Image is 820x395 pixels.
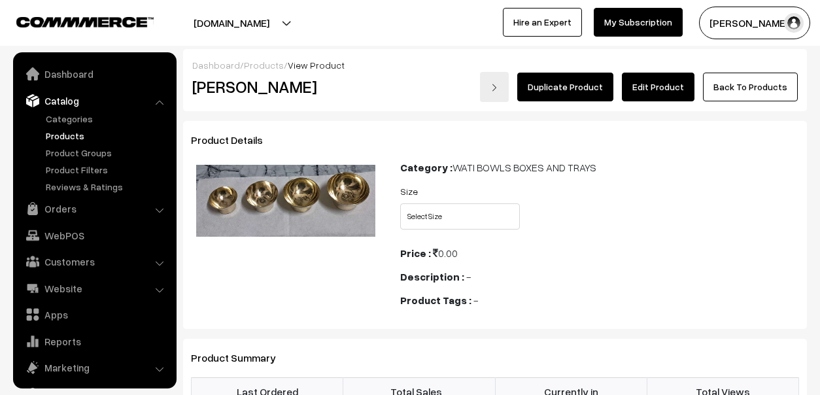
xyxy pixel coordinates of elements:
span: - [473,294,478,307]
a: COMMMERCE [16,13,131,29]
a: Customers [16,250,172,273]
a: Reports [16,330,172,353]
a: Duplicate Product [517,73,613,101]
img: 17551737652159WhatsApp-Image-2025-08-14-at-54312-PM.jpeg [196,165,376,237]
div: / / [192,58,798,72]
div: 0.00 [400,245,799,261]
span: Product Details [191,133,279,146]
label: Size [400,184,418,198]
button: [PERSON_NAME]… [699,7,810,39]
a: Dashboard [192,60,240,71]
a: Orders [16,197,172,220]
a: Edit Product [622,73,694,101]
a: Product Filters [43,163,172,177]
span: - [466,270,471,283]
a: Back To Products [703,73,798,101]
b: Description : [400,270,464,283]
a: Product Groups [43,146,172,160]
h2: [PERSON_NAME] [192,77,381,97]
b: Category : [400,161,453,174]
a: My Subscription [594,8,683,37]
b: Product Tags : [400,294,471,307]
span: Product Summary [191,351,292,364]
a: Website [16,277,172,300]
a: Reviews & Ratings [43,180,172,194]
a: Categories [43,112,172,126]
a: Apps [16,303,172,326]
div: WATI BOWLS BOXES AND TRAYS [400,160,799,175]
a: Dashboard [16,62,172,86]
img: user [784,13,804,33]
a: Catalog [16,89,172,112]
a: Products [43,129,172,143]
img: COMMMERCE [16,17,154,27]
a: WebPOS [16,224,172,247]
span: View Product [288,60,345,71]
a: Marketing [16,356,172,379]
button: [DOMAIN_NAME] [148,7,315,39]
img: right-arrow.png [490,84,498,92]
a: Hire an Expert [503,8,582,37]
b: Price : [400,247,431,260]
a: Products [244,60,284,71]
